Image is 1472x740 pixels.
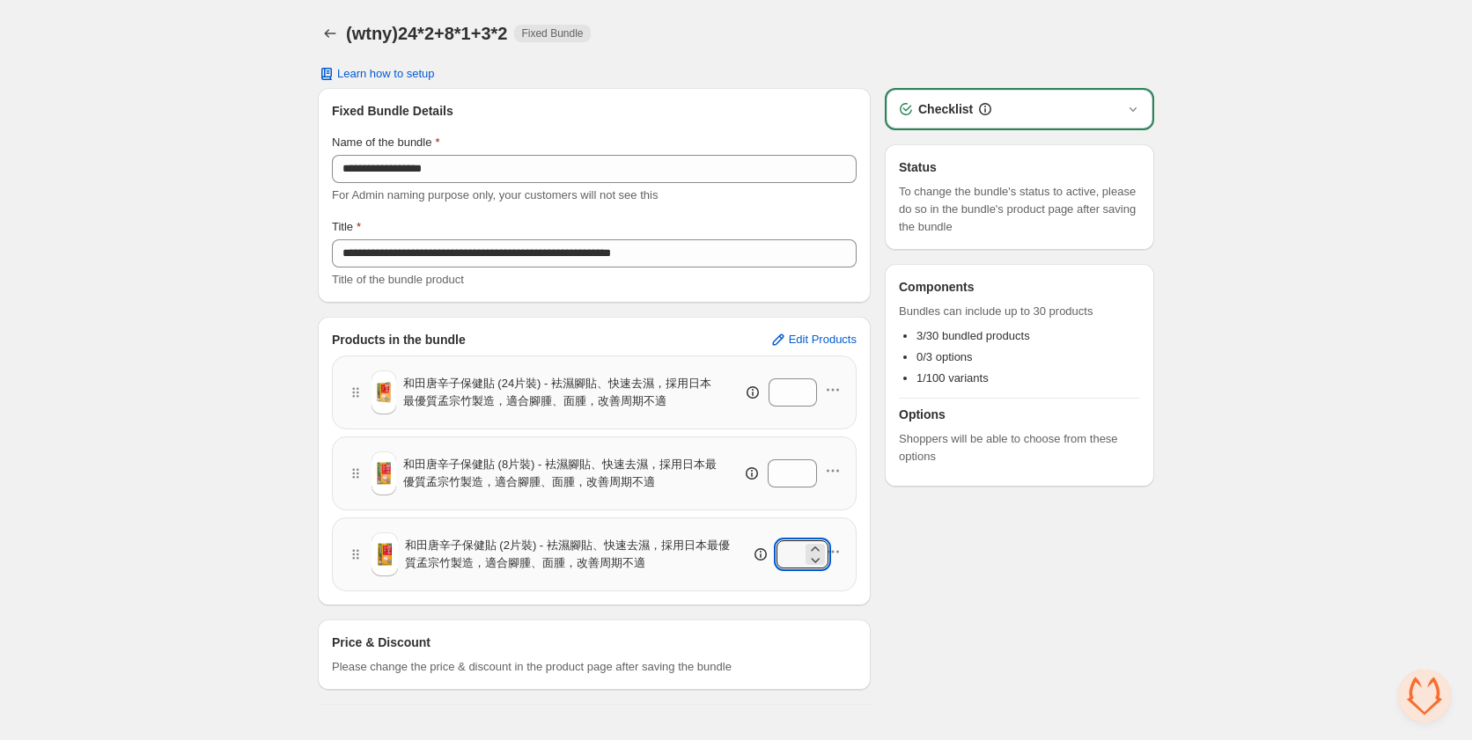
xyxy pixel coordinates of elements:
span: Title of the bundle product [332,273,464,286]
h3: Products in the bundle [332,331,466,348]
button: Edit Products [759,326,867,354]
span: 和田唐辛子保健貼 (24片裝) - 袪濕腳貼、快速去濕，採用日本最優質孟宗竹製造，適合腳腫、面腫，改善周期不適 [403,375,720,410]
h3: Options [899,406,1140,423]
h3: Checklist [918,100,973,118]
label: Title [332,218,361,236]
label: Name of the bundle [332,134,440,151]
span: Please change the price & discount in the product page after saving the bundle [332,658,732,676]
span: To change the bundle's status to active, please do so in the bundle's product page after saving t... [899,183,1140,236]
div: 开放式聊天 [1398,670,1451,722]
button: Back [318,21,342,46]
span: 3/30 bundled products [916,329,1030,342]
span: 和田唐辛子保健貼 (2片裝) - 袪濕腳貼、快速去濕，採用日本最優質孟宗竹製造，適合腳腫、面腫，改善周期不適 [405,537,741,572]
h3: Status [899,158,1140,176]
span: Learn how to setup [337,67,435,81]
h3: Fixed Bundle Details [332,102,857,120]
span: Shoppers will be able to choose from these options [899,430,1140,465]
h3: Components [899,278,975,296]
span: For Admin naming purpose only, your customers will not see this [332,188,658,201]
span: Bundles can include up to 30 products [899,303,1140,320]
img: 和田唐辛子保健貼 (24片裝) - 袪濕腳貼、快速去濕，採用日本最優質孟宗竹製造，適合腳腫、面腫，改善周期不適 [372,380,396,405]
button: Learn how to setup [307,62,445,86]
span: 和田唐辛子保健貼 (8片裝) - 袪濕腳貼、快速去濕，採用日本最優質孟宗竹製造，適合腳腫、面腫，改善周期不適 [403,456,719,491]
span: Edit Products [789,333,857,347]
img: 和田唐辛子保健貼 (2片裝) - 袪濕腳貼、快速去濕，採用日本最優質孟宗竹製造，適合腳腫、面腫，改善周期不適 [372,541,398,568]
h1: (wtny)24*2+8*1+3*2 [346,23,507,44]
span: 0/3 options [916,350,973,363]
h3: Price & Discount [332,634,431,651]
span: 1/100 variants [916,371,989,385]
img: 和田唐辛子保健貼 (8片裝) - 袪濕腳貼、快速去濕，採用日本最優質孟宗竹製造，適合腳腫、面腫，改善周期不適 [372,461,396,486]
span: Fixed Bundle [521,26,583,40]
